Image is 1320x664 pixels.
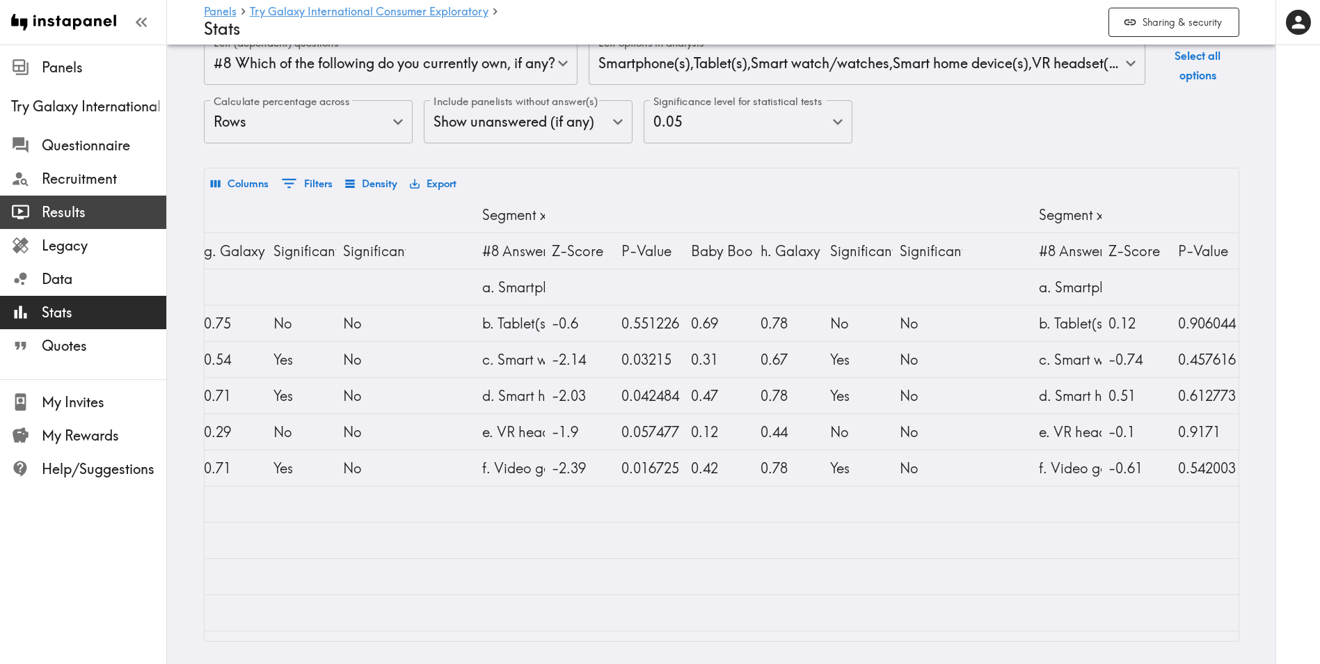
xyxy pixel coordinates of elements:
div: 0.42 [691,450,747,486]
div: No [900,342,955,377]
div: No [273,306,329,341]
h4: Stats [204,19,1097,39]
div: -0.6 [552,306,607,341]
span: Legacy [42,236,166,255]
div: e. VR headset(s) [1039,414,1095,450]
div: -2.39 [552,450,607,486]
div: 0.78 [761,306,816,341]
div: Significant with Bonferroni Correction for Number of Comparisons [343,233,399,269]
div: a. Smartphone(s) [1039,269,1095,305]
span: Questionnaire [42,136,166,155]
div: 0.54 [204,342,260,377]
div: 0.78 [761,450,816,486]
div: P-Value [621,233,677,269]
label: Include panelists without answer(s) [434,94,598,109]
div: No [830,414,886,450]
button: Export [406,172,460,196]
div: Baby Boomers and older Proportion [691,233,747,269]
div: Z-Score [1108,233,1164,269]
button: Sharing & security [1108,8,1239,38]
div: Segment x #8 - Z-Test Results: Baby Boomers and older x h. Galaxy Z User [482,197,538,232]
span: Recruitment [42,169,166,189]
span: My Rewards [42,426,166,445]
div: Show unanswered (if any) [424,100,633,143]
button: Show filters [278,171,336,196]
span: Results [42,203,166,222]
div: h. Galaxy Z User Proportion [761,233,816,269]
div: 0.69 [691,306,747,341]
div: 0.042484 [621,378,677,413]
button: Select all options [1156,42,1239,89]
div: 0.71 [204,378,260,413]
div: 0.47 [691,378,747,413]
div: 0.67 [761,342,816,377]
div: d. Smart home device(s) [482,378,538,413]
div: No [343,414,399,450]
div: 0.05 [644,100,852,143]
div: 0.29 [204,414,260,450]
label: Significance level for statistical tests [653,94,822,109]
div: Z-Score [552,233,607,269]
div: 0.12 [691,414,747,450]
div: b. Tablet(s) [482,306,538,341]
span: My Invites [42,393,166,412]
div: -0.1 [1108,414,1164,450]
div: Yes [273,342,329,377]
div: No [900,306,955,341]
div: Yes [830,378,886,413]
div: 0.12 [1108,306,1164,341]
div: 0.03215 [621,342,677,377]
div: Significant with Bonferroni Correction for Number of Comparisons [900,233,955,269]
span: Quotes [42,336,166,356]
div: 0.906044 [1178,306,1234,341]
div: 0.457616 [1178,342,1234,377]
div: 0.016725 [621,450,677,486]
div: #8 Which of the following do you currently own, if any? [204,42,578,85]
label: Calculate percentage across [214,94,350,109]
div: f. Video game console(s) [1039,450,1095,486]
div: #8 Answer [1039,233,1095,269]
div: Yes [273,450,329,486]
div: 0.71 [204,450,260,486]
div: g. Galaxy S User Proportion [204,233,260,269]
div: No [343,306,399,341]
span: Stats [42,303,166,322]
div: Smartphone(s) , Tablet(s) , Smart watch/watches , Smart home device(s) , VR headset(s) , Video ga... [589,42,1145,85]
div: No [830,306,886,341]
div: f. Video game console(s) [482,450,538,486]
a: Panels [204,6,237,19]
div: 0.44 [761,414,816,450]
div: c. Smart watch/watches [482,342,538,377]
div: d. Smart home device(s) [1039,378,1095,413]
div: No [343,450,399,486]
div: 0.75 [204,306,260,341]
div: 0.057477 [621,414,677,450]
div: Yes [830,342,886,377]
div: 0.9171 [1178,414,1234,450]
div: e. VR headset(s) [482,414,538,450]
div: Yes [830,450,886,486]
div: No [900,414,955,450]
div: P-Value [1178,233,1234,269]
button: Density [342,172,401,196]
div: -0.74 [1108,342,1164,377]
div: No [273,414,329,450]
div: a. Smartphone(s) [482,269,538,305]
span: Try Galaxy International Consumer Exploratory [11,97,166,116]
div: -1.9 [552,414,607,450]
div: -2.14 [552,342,607,377]
div: Yes [273,378,329,413]
div: 0.78 [761,378,816,413]
div: -0.61 [1108,450,1164,486]
div: Segment x #8 - Z-Test Results: Baby Boomers and older x i. Galaxy A User [1039,197,1095,232]
a: Try Galaxy International Consumer Exploratory [250,6,488,19]
div: Significant [830,233,886,269]
span: Data [42,269,166,289]
div: b. Tablet(s) [1039,306,1095,341]
div: 0.551226 [621,306,677,341]
div: Significant [273,233,329,269]
div: -2.03 [552,378,607,413]
div: 0.542003 [1178,450,1234,486]
div: No [343,378,399,413]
